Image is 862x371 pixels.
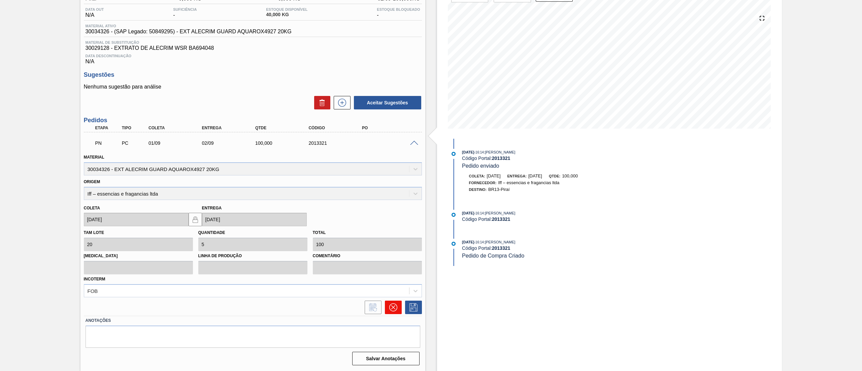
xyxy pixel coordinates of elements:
[84,51,422,65] div: N/A
[492,245,510,251] strong: 2013321
[375,7,422,18] div: -
[191,215,199,224] img: locked
[313,230,326,235] label: Total
[484,150,516,154] span: : [PERSON_NAME]
[147,140,208,146] div: 01/09/2025
[86,54,420,58] span: Data Descontinuação
[377,7,420,11] span: Estoque Bloqueado
[462,163,499,169] span: Pedido enviado
[330,96,351,109] div: Nova sugestão
[86,24,292,28] span: Material ativo
[360,126,421,130] div: PO
[549,174,560,178] span: Qtde:
[474,240,484,244] span: - 16:14
[84,117,422,124] h3: Pedidos
[84,7,106,18] div: N/A
[86,7,104,11] span: Data out
[198,251,307,261] label: Linha de Produção
[474,150,484,154] span: - 16:14
[507,174,527,178] span: Entrega:
[498,180,559,185] span: Iff – essencias e fragancias ltda
[84,251,193,261] label: [MEDICAL_DATA]
[171,7,198,18] div: -
[488,187,510,192] span: BR13-Piraí
[469,181,497,185] span: Fornecedor:
[311,96,330,109] div: Excluir Sugestões
[462,156,622,161] div: Código Portal:
[120,140,149,146] div: Pedido de Compra
[84,179,100,184] label: Origem
[562,173,578,178] span: 100,000
[86,29,292,35] span: 30034326 - (SAP Legado: 50849295) - EXT ALECRIM GUARD AQUAROX4927 20KG
[452,213,456,217] img: atual
[266,7,307,11] span: Estoque Disponível
[452,152,456,156] img: atual
[254,140,314,146] div: 100,000
[462,245,622,251] div: Código Portal:
[469,174,485,178] span: Coleta:
[84,71,422,78] h3: Sugestões
[147,126,208,130] div: Coleta
[95,140,121,146] p: PN
[354,96,421,109] button: Aceitar Sugestões
[266,12,307,17] span: 40,000 KG
[313,251,422,261] label: Comentário
[474,211,484,215] span: - 16:14
[120,126,149,130] div: Tipo
[254,126,314,130] div: Qtde
[484,211,516,215] span: : [PERSON_NAME]
[202,213,307,226] input: dd/mm/yyyy
[200,140,261,146] div: 02/09/2025
[307,140,368,146] div: 2013321
[492,156,510,161] strong: 2013321
[452,242,456,246] img: atual
[88,288,98,294] div: FOB
[84,277,105,281] label: Incoterm
[94,126,123,130] div: Etapa
[84,84,422,90] p: Nenhuma sugestão para análise
[462,216,622,222] div: Código Portal:
[469,188,487,192] span: Destino:
[86,40,420,44] span: Material de Substituição
[307,126,368,130] div: Código
[202,206,222,210] label: Entrega
[462,253,524,259] span: Pedido de Compra Criado
[484,240,516,244] span: : [PERSON_NAME]
[200,126,261,130] div: Entrega
[462,211,474,215] span: [DATE]
[382,301,402,314] div: Cancelar pedido
[352,352,420,365] button: Salvar Anotações
[402,301,422,314] div: Salvar Pedido
[351,95,422,110] div: Aceitar Sugestões
[462,150,474,154] span: [DATE]
[487,173,501,178] span: [DATE]
[361,301,382,314] div: Informar alteração no pedido
[84,155,104,160] label: Material
[173,7,197,11] span: Suficiência
[84,206,100,210] label: Coleta
[94,136,123,150] div: Pedido em Negociação
[189,213,202,226] button: locked
[84,230,104,235] label: Tam lote
[528,173,542,178] span: [DATE]
[86,316,420,326] label: Anotações
[86,45,420,51] span: 30029128 - EXTRATO DE ALECRIM WSR BA694048
[462,240,474,244] span: [DATE]
[492,216,510,222] strong: 2013321
[198,230,225,235] label: Quantidade
[84,213,189,226] input: dd/mm/yyyy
